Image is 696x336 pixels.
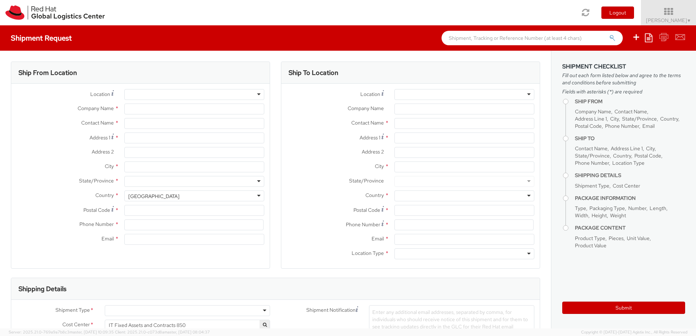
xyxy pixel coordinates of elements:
span: Height [592,212,607,219]
span: Product Value [575,242,606,249]
span: Address Line 1 [575,115,607,122]
span: Country [95,192,114,198]
span: Fill out each form listed below and agree to the terms and conditions before submitting [562,72,685,86]
h4: Ship From [575,99,685,104]
span: State/Province [79,177,114,184]
span: IT Fixed Assets and Contracts 850 [109,322,266,328]
span: Shipment Type [55,306,90,315]
span: Unit Value [627,235,650,241]
button: Logout [601,7,634,19]
input: Shipment, Tracking or Reference Number (at least 4 chars) [442,31,623,45]
h3: Shipment Checklist [562,63,685,70]
span: Address 2 [362,148,384,155]
button: Submit [562,302,685,314]
span: master, [DATE] 10:09:35 [70,329,114,335]
span: Country [365,192,384,198]
h4: Package Information [575,196,685,201]
h3: Shipping Details [18,285,66,293]
span: Country [660,115,678,122]
span: Email [101,235,114,242]
span: City [375,163,384,169]
span: Company Name [78,105,114,112]
span: Length [650,205,666,211]
h3: Ship To Location [289,69,338,76]
span: Type [575,205,586,211]
span: State/Province [622,115,657,122]
span: City [610,115,619,122]
span: State/Province [575,152,610,159]
div: [GEOGRAPHIC_DATA] [128,193,179,200]
span: Email [372,235,384,242]
span: Pieces [609,235,623,241]
span: Contact Name [575,145,608,152]
span: Weight [610,212,626,219]
span: Address 1 [90,134,110,141]
span: Contact Name [351,119,384,126]
span: Address 2 [92,148,114,155]
span: Server: 2025.21.0-769a9a7b8c3 [9,329,114,335]
span: Fields with asterisks (*) are required [562,88,685,95]
h4: Ship To [575,136,685,141]
span: Location [360,91,380,97]
span: Product Type [575,235,605,241]
span: Location [90,91,110,97]
span: City [105,163,114,169]
span: Address Line 1 [611,145,643,152]
span: Country [613,152,631,159]
span: ▼ [687,18,691,24]
span: Phone Number [79,221,114,227]
span: Phone Number [575,160,609,166]
span: Contact Name [81,119,114,126]
span: Packaging Type [589,205,625,211]
span: Cost Center [62,321,90,329]
span: Phone Number [346,221,380,228]
span: Number [628,205,646,211]
span: Cost Center [613,182,640,189]
h4: Shipment Request [11,34,72,42]
span: Postal Code [634,152,661,159]
h4: Package Content [575,225,685,231]
span: Width [575,212,588,219]
span: Client: 2025.21.0-c073d8a [115,329,210,335]
span: Shipment Type [575,182,609,189]
img: rh-logistics-00dfa346123c4ec078e1.svg [5,5,105,20]
span: Company Name [575,108,611,115]
span: Postal Code [575,123,602,129]
span: Postal Code [83,207,110,213]
span: Location Type [612,160,645,166]
span: Location Type [352,250,384,256]
h3: Ship From Location [18,69,77,76]
span: Contact Name [614,108,647,115]
span: Postal Code [353,207,380,213]
span: Shipment Notification [306,306,356,314]
span: Email [642,123,655,129]
span: Address 1 [360,134,380,141]
span: City [646,145,655,152]
span: IT Fixed Assets and Contracts 850 [105,320,270,331]
span: State/Province [349,177,384,184]
span: Company Name [348,105,384,112]
span: Copyright © [DATE]-[DATE] Agistix Inc., All Rights Reserved [581,329,687,335]
span: [PERSON_NAME] [646,17,691,24]
span: Phone Number [605,123,639,129]
h4: Shipping Details [575,173,685,178]
span: master, [DATE] 08:04:37 [164,329,210,335]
